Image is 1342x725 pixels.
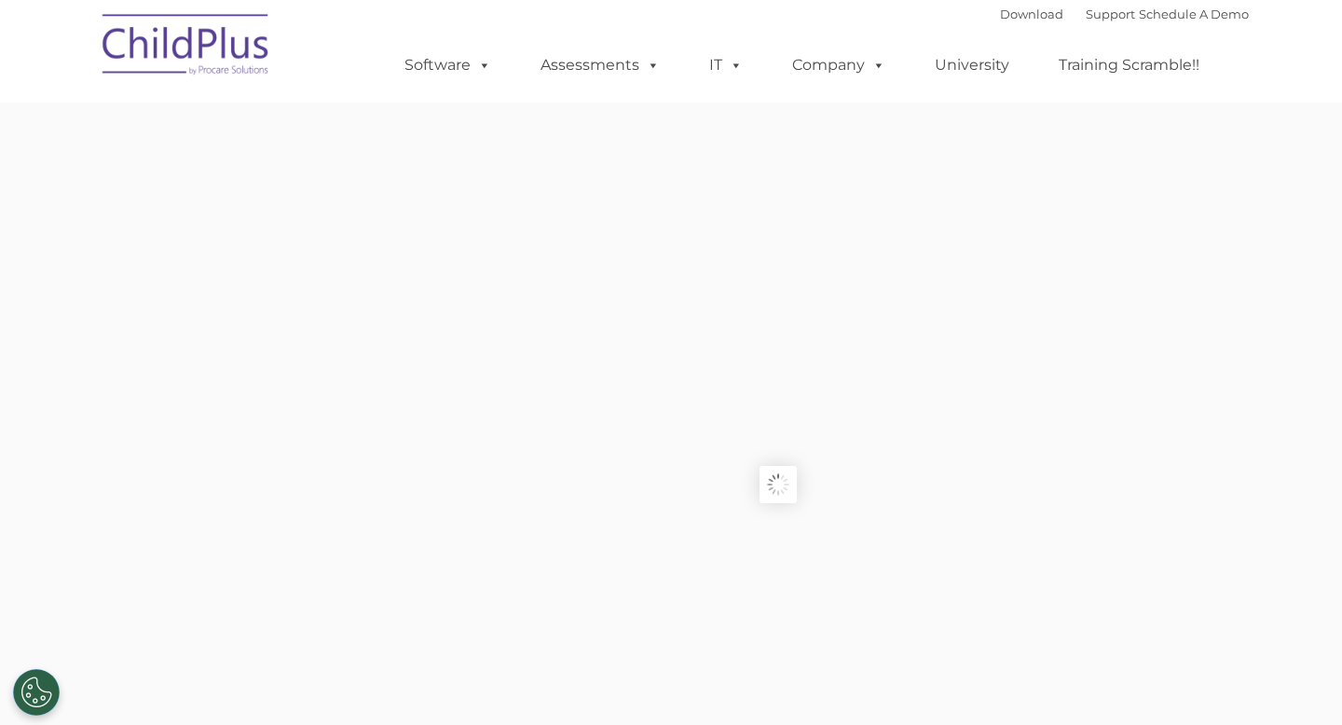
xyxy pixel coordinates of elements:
a: Company [774,47,904,84]
button: Cookies Settings [13,669,60,716]
a: Support [1086,7,1135,21]
a: University [916,47,1028,84]
font: | [1000,7,1249,21]
a: IT [691,47,761,84]
a: Schedule A Demo [1139,7,1249,21]
a: Software [386,47,510,84]
img: ChildPlus by Procare Solutions [93,1,280,94]
a: Assessments [522,47,678,84]
a: Download [1000,7,1063,21]
a: Training Scramble!! [1040,47,1218,84]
